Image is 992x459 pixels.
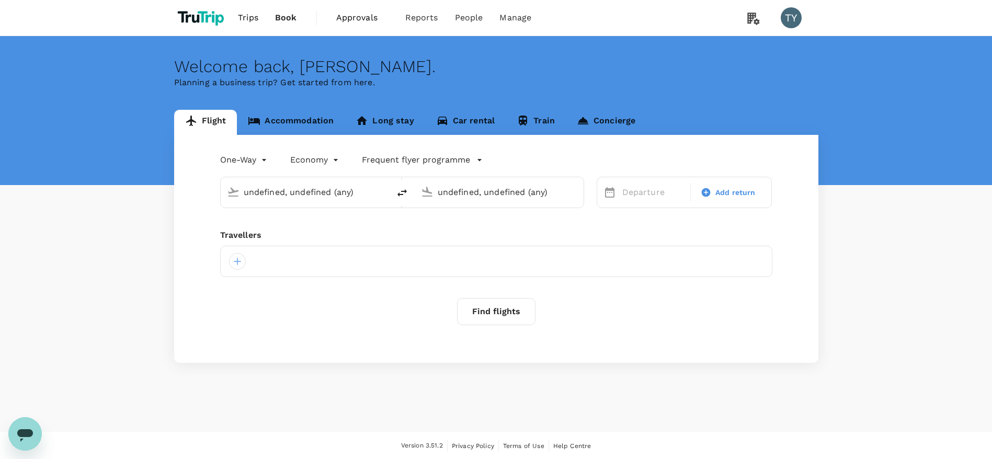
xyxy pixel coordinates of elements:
[401,441,443,451] span: Version 3.51.2
[220,229,772,242] div: Travellers
[455,12,483,24] span: People
[553,440,591,452] a: Help Centre
[174,57,818,76] div: Welcome back , [PERSON_NAME] .
[362,154,483,166] button: Frequent flyer programme
[390,180,415,205] button: delete
[457,298,535,325] button: Find flights
[382,191,384,193] button: Open
[452,440,494,452] a: Privacy Policy
[290,152,341,168] div: Economy
[405,12,438,24] span: Reports
[220,152,269,168] div: One-Way
[174,110,237,135] a: Flight
[503,442,544,450] span: Terms of Use
[622,186,684,199] p: Departure
[438,184,562,200] input: Going to
[174,76,818,89] p: Planning a business trip? Get started from here.
[336,12,389,24] span: Approvals
[275,12,297,24] span: Book
[715,187,756,198] span: Add return
[576,191,578,193] button: Open
[506,110,566,135] a: Train
[499,12,531,24] span: Manage
[362,154,470,166] p: Frequent flyer programme
[244,184,368,200] input: Depart from
[237,110,345,135] a: Accommodation
[553,442,591,450] span: Help Centre
[345,110,425,135] a: Long stay
[238,12,258,24] span: Trips
[174,6,230,29] img: TruTrip logo
[8,417,42,451] iframe: Button to launch messaging window
[452,442,494,450] span: Privacy Policy
[503,440,544,452] a: Terms of Use
[425,110,506,135] a: Car rental
[781,7,802,28] div: TY
[566,110,646,135] a: Concierge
